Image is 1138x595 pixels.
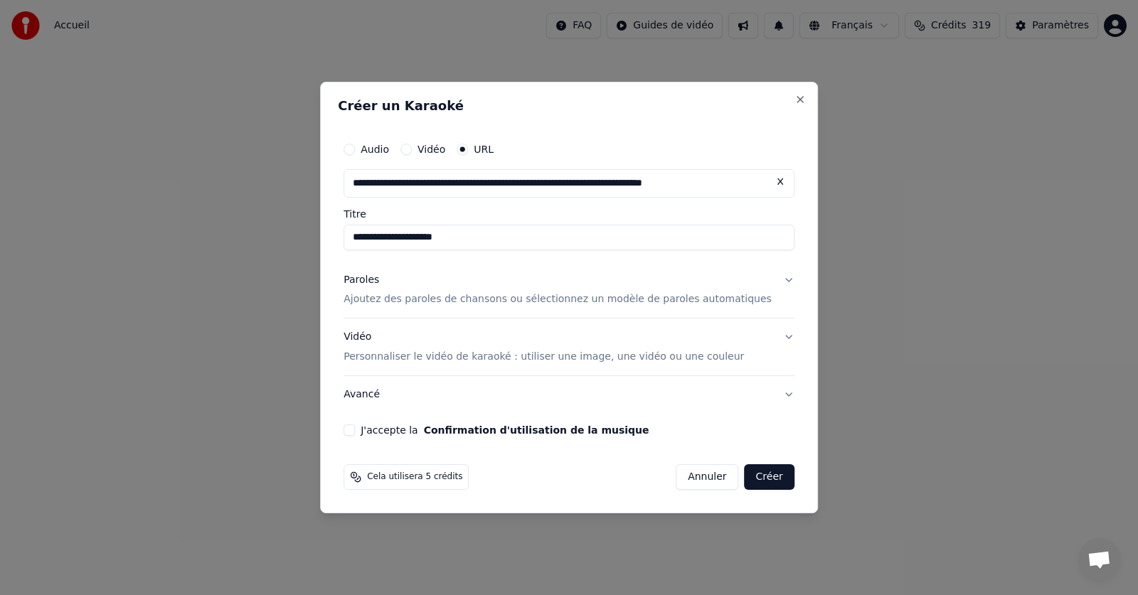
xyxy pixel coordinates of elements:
button: Créer [745,464,794,490]
button: Annuler [676,464,738,490]
div: Vidéo [344,331,744,365]
div: Paroles [344,273,379,287]
p: Ajoutez des paroles de chansons ou sélectionnez un modèle de paroles automatiques [344,293,772,307]
label: Vidéo [418,144,445,154]
p: Personnaliser le vidéo de karaoké : utiliser une image, une vidéo ou une couleur [344,350,744,364]
span: Cela utilisera 5 crédits [367,471,462,483]
h2: Créer un Karaoké [338,100,800,112]
label: J'accepte la [361,425,649,435]
button: Avancé [344,376,794,413]
button: VidéoPersonnaliser le vidéo de karaoké : utiliser une image, une vidéo ou une couleur [344,319,794,376]
label: Audio [361,144,389,154]
button: J'accepte la [424,425,649,435]
label: URL [474,144,494,154]
label: Titre [344,209,794,219]
button: ParolesAjoutez des paroles de chansons ou sélectionnez un modèle de paroles automatiques [344,262,794,318]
